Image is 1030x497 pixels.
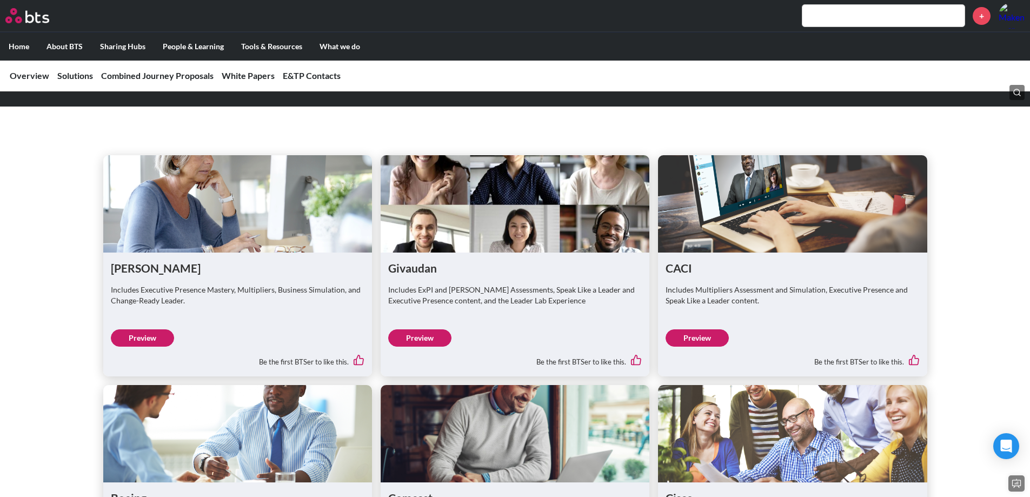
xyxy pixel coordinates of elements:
[232,32,311,61] label: Tools & Resources
[5,8,49,23] img: BTS Logo
[666,284,919,306] p: Includes Multipliers Assessment and Simulation, Executive Presence and Speak Like a Leader content.
[111,284,364,306] p: Includes Executive Presence Mastery, Multipliers, Business Simulation, and Change-Ready Leader.
[666,260,919,276] h1: CACI
[999,3,1025,29] a: Profile
[311,32,369,61] label: What we do
[973,7,991,25] a: +
[222,70,275,81] a: White Papers
[388,329,451,347] a: Preview
[388,260,642,276] h1: Givaudan
[111,329,174,347] a: Preview
[57,70,93,81] a: Solutions
[666,329,729,347] a: Preview
[91,32,154,61] label: Sharing Hubs
[283,70,341,81] a: E&TP Contacts
[10,70,49,81] a: Overview
[101,70,214,81] a: Combined Journey Proposals
[111,260,364,276] h1: [PERSON_NAME]
[388,347,642,369] div: Be the first BTSer to like this.
[999,3,1025,29] img: Makenzie Brandon
[666,347,919,369] div: Be the first BTSer to like this.
[388,284,642,306] p: Includes ExPI and [PERSON_NAME] Assessments, Speak Like a Leader and Executive Presence content, ...
[154,32,232,61] label: People & Learning
[111,347,364,369] div: Be the first BTSer to like this.
[5,8,69,23] a: Go home
[38,32,91,61] label: About BTS
[993,433,1019,459] div: Open Intercom Messenger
